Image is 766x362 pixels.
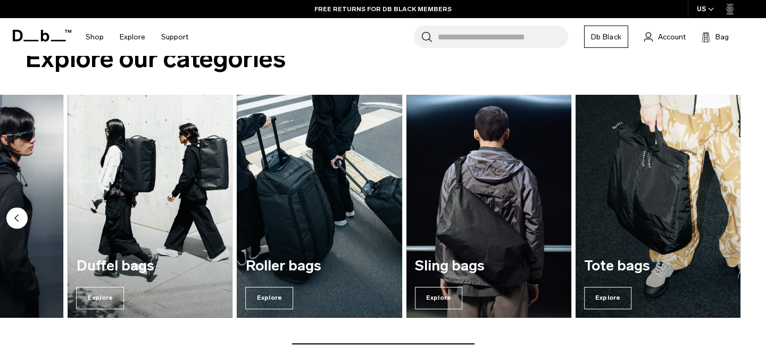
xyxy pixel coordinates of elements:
[237,95,402,318] a: Roller bags Explore
[576,95,740,318] a: Tote bags Explore
[658,31,686,43] span: Account
[68,95,233,318] a: Duffel bags Explore
[702,30,729,43] button: Bag
[78,18,196,56] nav: Main Navigation
[314,4,452,14] a: FREE RETURNS FOR DB BLACK MEMBERS
[415,258,563,274] h3: Sling bags
[576,95,740,318] div: 7 / 7
[246,287,294,309] span: Explore
[406,95,571,318] div: 6 / 7
[246,258,394,274] h3: Roller bags
[584,287,632,309] span: Explore
[644,30,686,43] a: Account
[406,95,571,318] a: Sling bags Explore
[26,40,740,78] h2: Explore our categories
[584,26,628,48] a: Db Black
[237,95,402,318] div: 5 / 7
[77,287,124,309] span: Explore
[86,18,104,56] a: Shop
[584,258,732,274] h3: Tote bags
[77,258,224,274] h3: Duffel bags
[6,208,28,231] button: Previous slide
[120,18,145,56] a: Explore
[415,287,463,309] span: Explore
[715,31,729,43] span: Bag
[161,18,188,56] a: Support
[68,95,233,318] div: 4 / 7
